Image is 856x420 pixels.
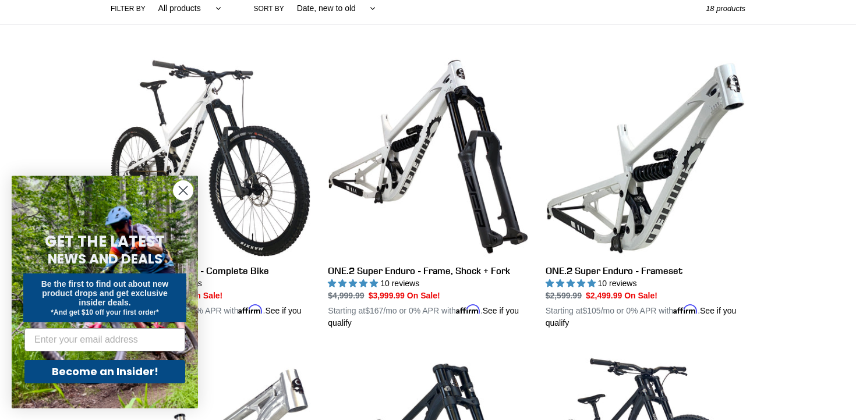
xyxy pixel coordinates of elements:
input: Enter your email address [24,328,185,351]
span: GET THE LATEST [45,231,165,252]
span: *And get $10 off your first order* [51,308,158,316]
label: Filter by [111,3,146,14]
span: Be the first to find out about new product drops and get exclusive insider deals. [41,279,169,307]
button: Become an Insider! [24,360,185,383]
span: NEWS AND DEALS [48,250,162,268]
button: Close dialog [173,180,193,201]
label: Sort by [254,3,284,14]
span: 18 products [706,4,745,13]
